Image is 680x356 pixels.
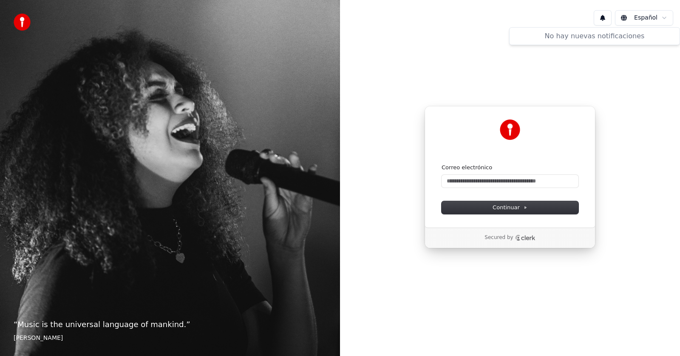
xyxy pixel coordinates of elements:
div: No hay nuevas notificaciones [513,31,676,41]
a: Clerk logo [515,235,535,241]
button: Continuar [442,201,578,214]
p: “ Music is the universal language of mankind. ” [14,319,326,330]
footer: [PERSON_NAME] [14,334,326,342]
label: Correo electrónico [442,164,492,171]
span: Continuar [493,204,527,211]
p: Secured by [484,234,513,241]
img: youka [14,14,31,31]
img: Youka [500,120,520,140]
